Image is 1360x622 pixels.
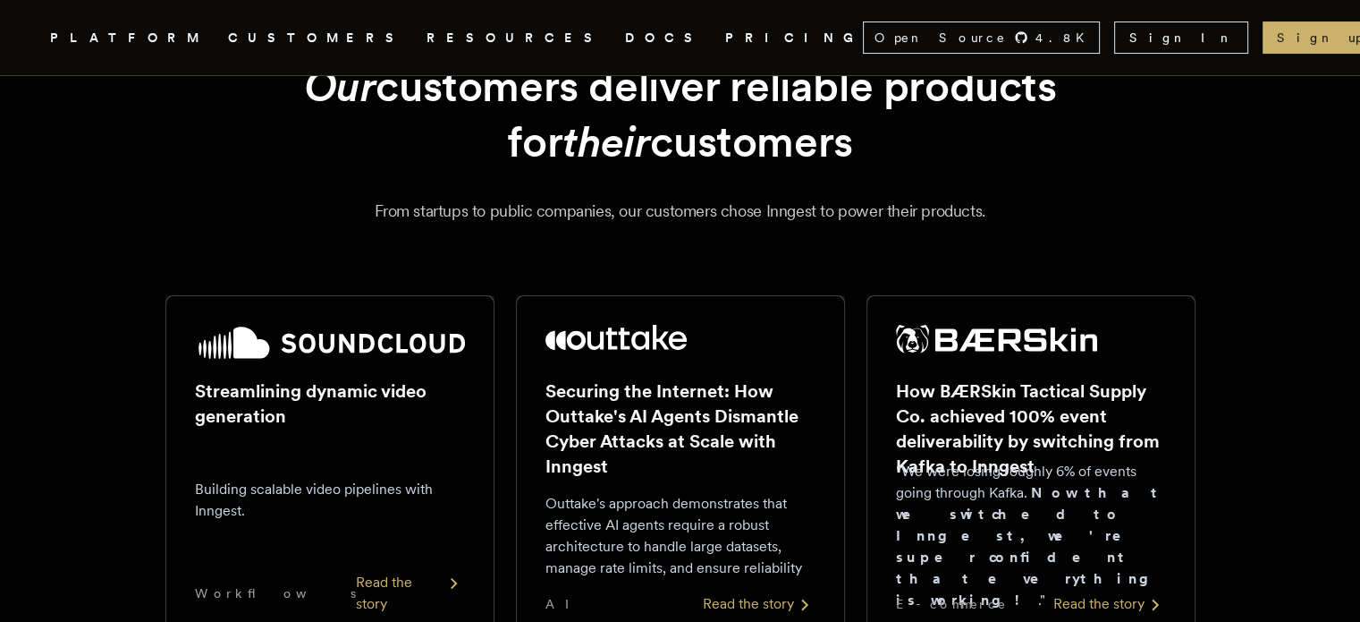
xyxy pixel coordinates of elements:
[896,325,1098,354] img: BÆRSkin Tactical Supply Co.
[50,27,207,49] button: PLATFORM
[874,29,1007,47] span: Open Source
[195,479,465,522] p: Building scalable video pipelines with Inngest.
[1035,29,1095,47] span: 4.8 K
[195,584,356,602] span: Workflows
[1053,593,1166,615] div: Read the story
[703,593,815,615] div: Read the story
[304,60,376,112] em: Our
[195,325,465,361] img: SoundCloud
[356,572,465,615] div: Read the story
[72,199,1288,224] p: From startups to public companies, our customers chose Inngest to power their products.
[228,27,405,49] a: CUSTOMERS
[545,595,585,613] span: AI
[896,379,1166,479] h2: How BÆRSkin Tactical Supply Co. achieved 100% event deliverability by switching from Kafka to Inn...
[1114,21,1248,54] a: Sign In
[562,115,650,167] em: their
[545,379,815,479] h2: Securing the Internet: How Outtake's AI Agents Dismantle Cyber Attacks at Scale with Inngest
[896,595,1007,613] span: E-commerce
[625,27,704,49] a: DOCS
[725,27,863,49] a: PRICING
[195,379,465,429] h2: Streamlining dynamic video generation
[896,461,1166,611] p: "We were losing roughly 6% of events going through Kafka. ."
[545,325,688,350] img: Outtake
[208,58,1153,170] h1: customers deliver reliable products for customers
[427,27,604,49] button: RESOURCES
[545,493,815,579] p: Outtake's approach demonstrates that effective AI agents require a robust architecture to handle ...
